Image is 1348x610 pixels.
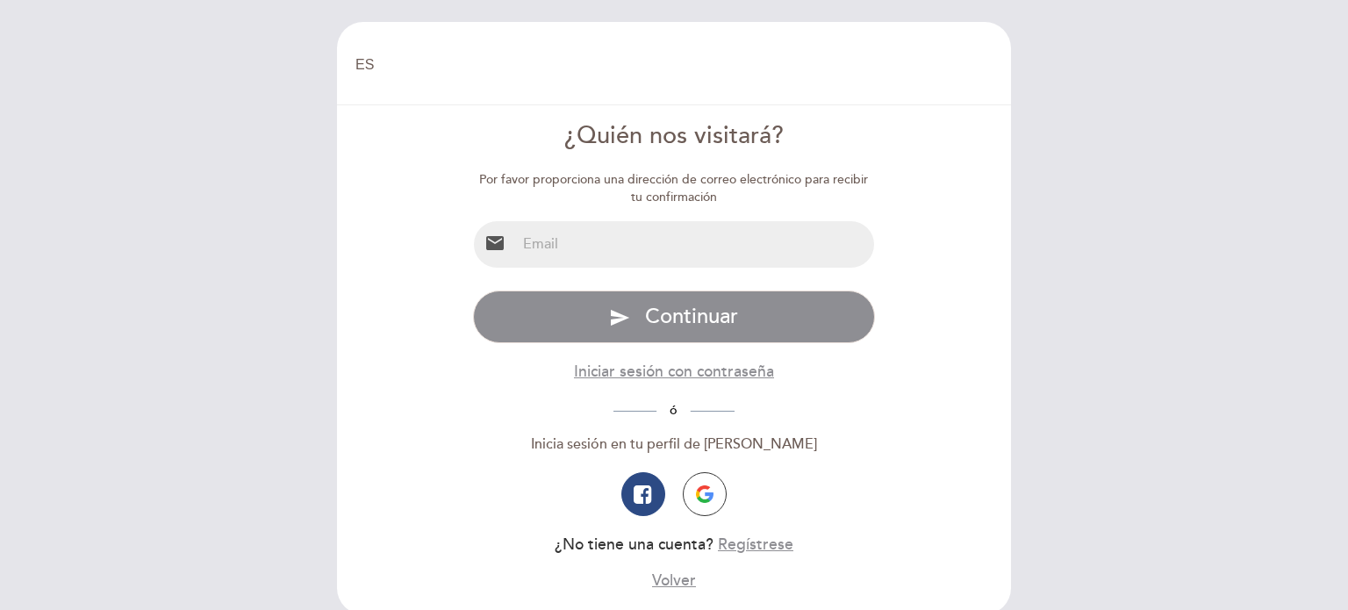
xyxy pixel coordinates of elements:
i: send [609,307,630,328]
input: Email [516,221,875,268]
span: ó [656,403,691,418]
button: Volver [652,570,696,592]
span: ¿No tiene una cuenta? [555,535,713,554]
button: send Continuar [473,291,876,343]
i: email [484,233,505,254]
button: Iniciar sesión con contraseña [574,361,774,383]
span: Continuar [645,304,738,329]
div: Por favor proporciona una dirección de correo electrónico para recibir tu confirmación [473,171,876,206]
img: icon-google.png [696,485,713,503]
div: ¿Quién nos visitará? [473,119,876,154]
div: Inicia sesión en tu perfil de [PERSON_NAME] [473,434,876,455]
button: Regístrese [718,534,793,556]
